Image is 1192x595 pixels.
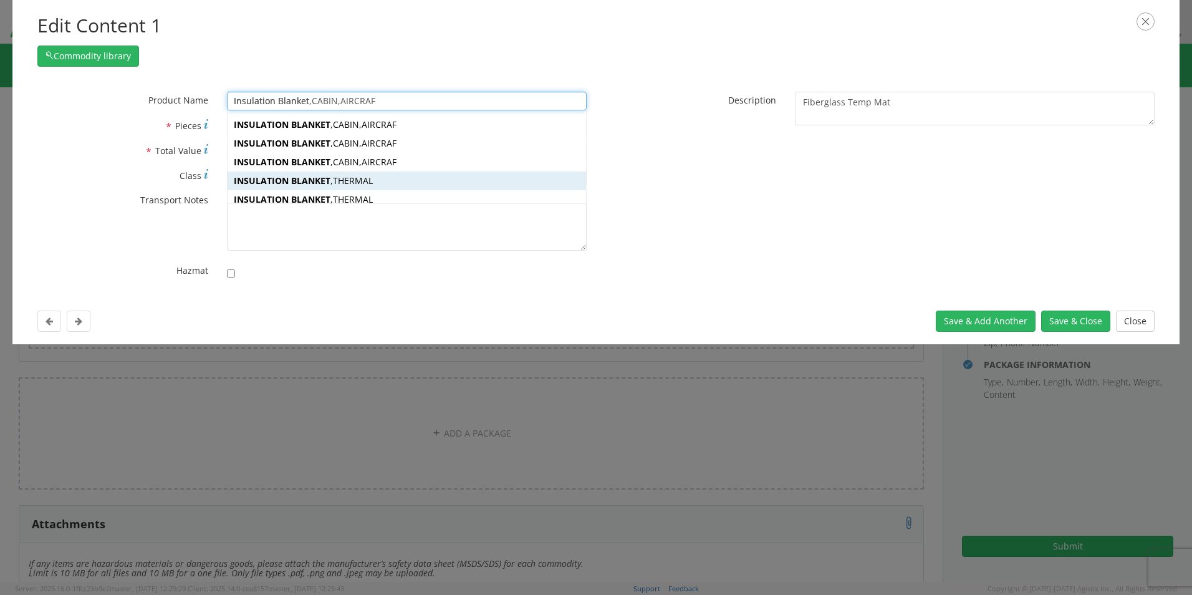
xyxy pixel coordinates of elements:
[234,156,330,168] strong: INSULATION BLANKET
[148,94,208,106] span: Product Name
[234,175,330,186] strong: INSULATION BLANKET
[140,194,208,206] span: Transport Notes
[234,119,330,130] strong: INSULATION BLANKET
[37,46,139,67] button: Commodity library
[175,120,201,132] span: Pieces
[228,153,586,172] div: ,CABIN,AIRCRAF
[228,190,586,209] div: ,THERMAL
[936,311,1036,332] button: Save & Add Another
[728,94,776,106] span: Description
[1041,311,1110,332] button: Save & Close
[234,137,330,149] strong: INSULATION BLANKET
[228,134,586,153] div: ,CABIN,AIRCRAF
[155,145,201,157] span: Total Value
[228,115,586,134] div: ,CABIN,AIRCRAF
[37,12,1155,39] h2: Edit Content 1
[234,193,330,205] strong: INSULATION BLANKET
[180,170,201,181] span: Class
[1116,311,1155,332] button: Close
[228,172,586,190] div: ,THERMAL
[176,264,208,276] span: Hazmat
